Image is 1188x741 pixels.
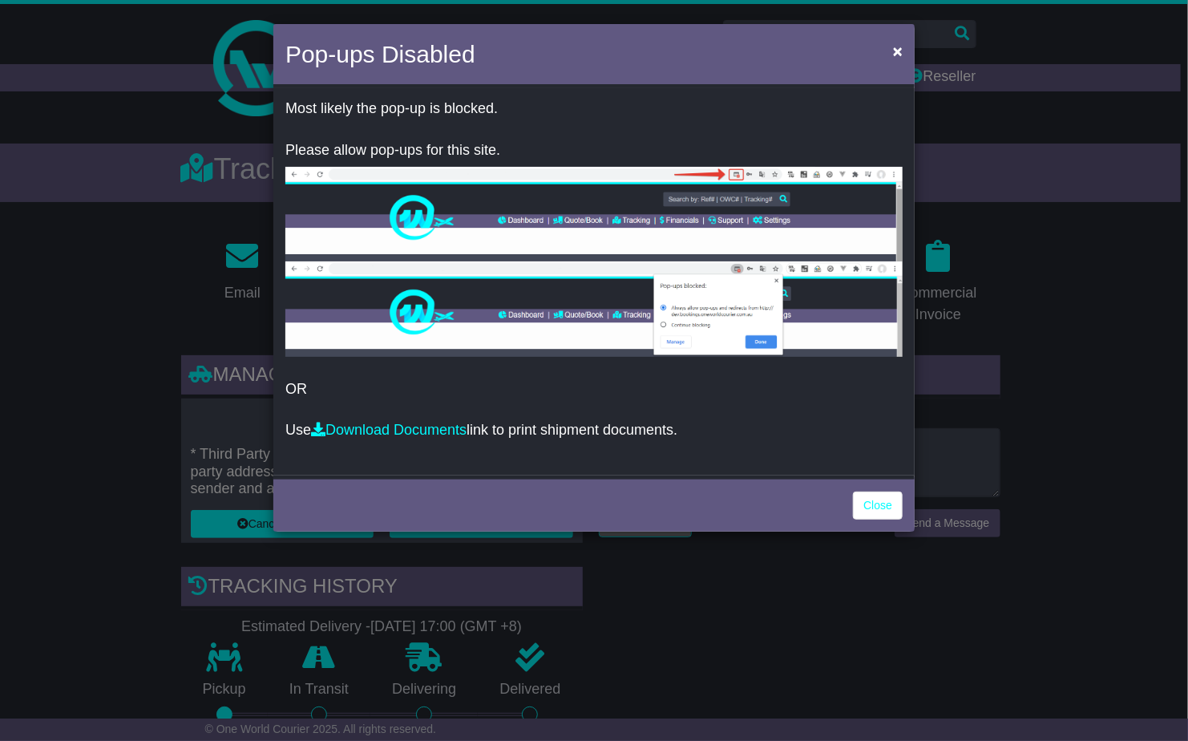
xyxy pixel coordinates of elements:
button: Close [885,34,911,67]
div: OR [273,88,915,476]
img: allow-popup-2.png [285,261,903,357]
h4: Pop-ups Disabled [285,36,475,72]
p: Most likely the pop-up is blocked. [285,100,903,118]
a: Download Documents [311,422,467,438]
img: allow-popup-1.png [285,167,903,261]
p: Use link to print shipment documents. [285,422,903,439]
a: Close [853,492,903,520]
span: × [893,42,903,60]
p: Please allow pop-ups for this site. [285,142,903,160]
